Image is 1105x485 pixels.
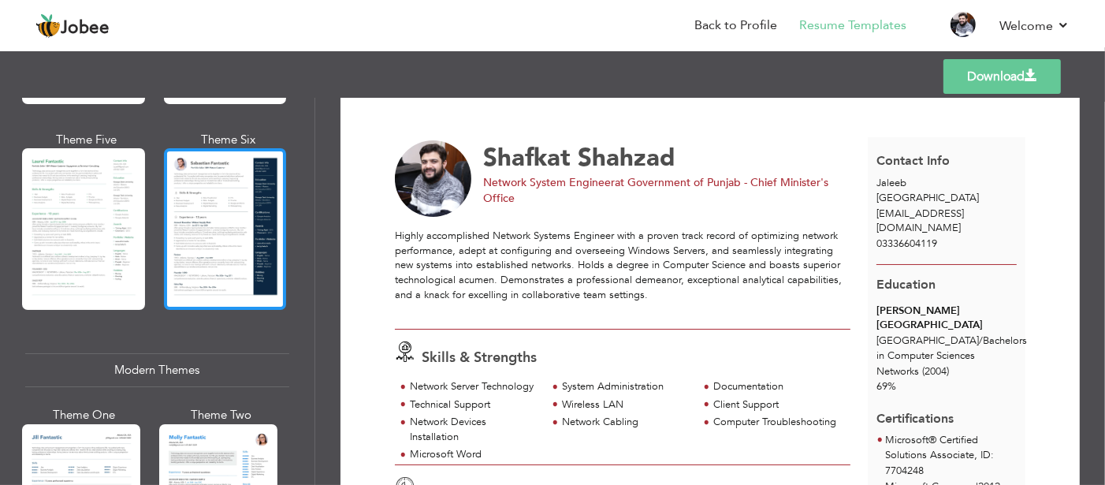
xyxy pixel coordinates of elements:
[562,379,690,394] div: System Administration
[410,415,538,444] div: Network Devices Installation
[694,17,777,35] a: Back to Profile
[876,176,906,190] span: Jaleeb
[35,13,61,39] img: jobee.io
[410,379,538,394] div: Network Server Technology
[714,415,842,430] div: Computer Troubleshooting
[483,175,615,190] span: Network System Engineer
[943,59,1061,94] a: Download
[167,132,290,148] div: Theme Six
[886,433,995,479] span: Microsoft® Certified Solutions Associate, ID: 7704248
[562,415,690,430] div: Network Cabling
[410,447,538,462] div: Microsoft Word
[483,175,828,206] span: at Government of Punjab - Chief Minister's Office
[799,17,906,35] a: Resume Templates
[162,407,281,423] div: Theme Two
[876,276,936,293] span: Education
[876,364,919,379] span: Networks
[922,364,949,379] span: (2004)
[876,398,954,428] span: Certifications
[35,13,110,39] a: Jobee
[410,397,538,412] div: Technical Support
[979,334,983,348] span: /
[876,207,964,236] span: [EMAIL_ADDRESS][DOMAIN_NAME]
[422,348,537,367] span: Skills & Strengths
[25,353,289,387] div: Modern Themes
[395,140,472,218] img: No image
[61,20,110,37] span: Jobee
[395,229,850,316] div: Highly accomplished Network Systems Engineer with a proven track record of optimizing network per...
[999,17,1070,35] a: Welcome
[876,152,950,170] span: Contact Info
[876,191,979,205] span: [GEOGRAPHIC_DATA]
[25,407,143,423] div: Theme One
[876,237,937,251] span: 03336604119
[483,141,571,174] span: Shafkat
[562,397,690,412] div: Wireless LAN
[951,12,976,37] img: Profile Img
[876,379,896,394] span: 69%
[876,304,1017,333] div: [PERSON_NAME] [GEOGRAPHIC_DATA]
[876,334,1027,363] span: [GEOGRAPHIC_DATA] Bachelors in Computer Sciences
[714,379,842,394] div: Documentation
[25,132,148,148] div: Theme Five
[578,141,675,174] span: Shahzad
[714,397,842,412] div: Client Support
